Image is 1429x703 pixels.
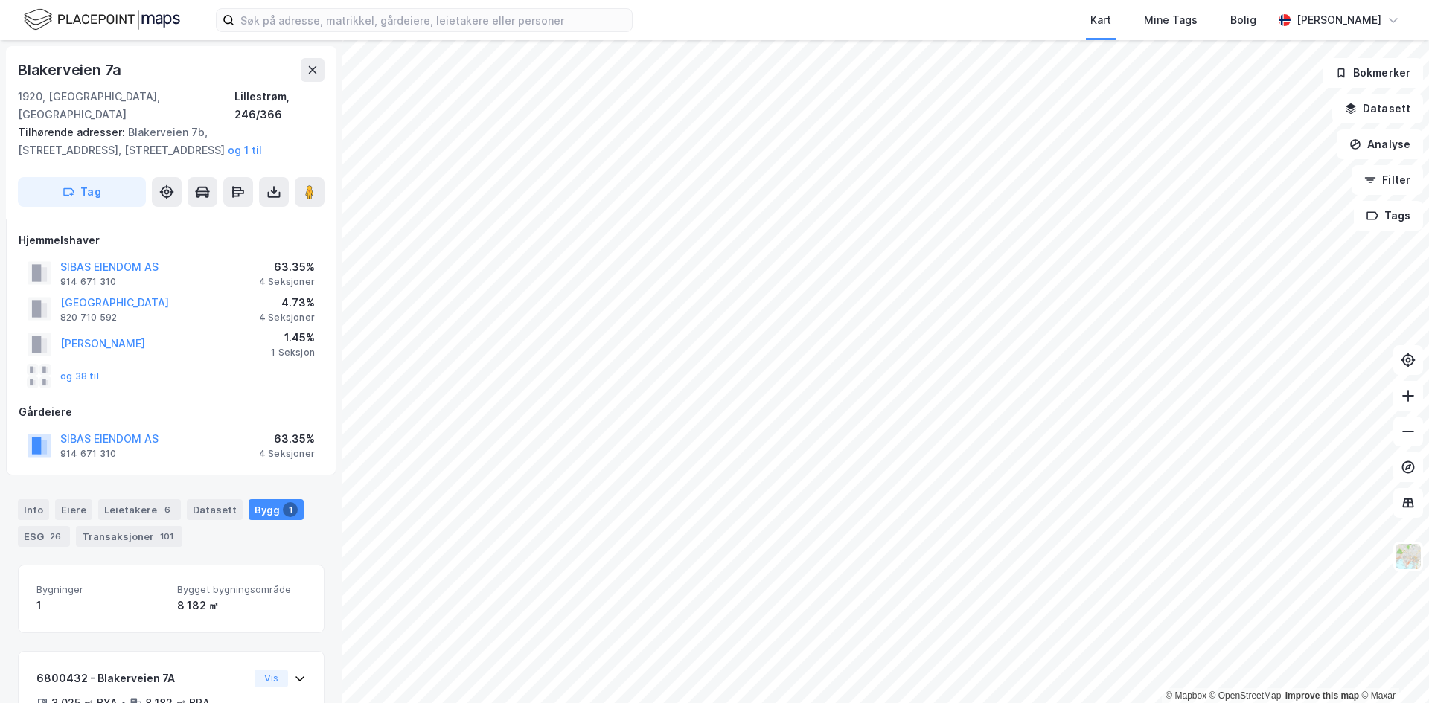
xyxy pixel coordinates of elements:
[234,88,325,123] div: Lillestrøm, 246/366
[1166,690,1206,701] a: Mapbox
[1144,11,1198,29] div: Mine Tags
[259,430,315,448] div: 63.35%
[177,597,306,614] div: 8 182 ㎡
[18,88,234,123] div: 1920, [GEOGRAPHIC_DATA], [GEOGRAPHIC_DATA]
[98,499,181,520] div: Leietakere
[1297,11,1381,29] div: [PERSON_NAME]
[1323,58,1423,88] button: Bokmerker
[283,502,298,517] div: 1
[177,583,306,596] span: Bygget bygningsområde
[255,670,288,687] button: Vis
[36,597,165,614] div: 1
[157,529,176,544] div: 101
[234,9,632,31] input: Søk på adresse, matrikkel, gårdeiere, leietakere eller personer
[24,7,180,33] img: logo.f888ab2527a4732fd821a326f86c7f29.svg
[76,526,182,547] div: Transaksjoner
[1337,129,1423,159] button: Analyse
[259,258,315,276] div: 63.35%
[1394,542,1422,571] img: Z
[1355,632,1429,703] iframe: Chat Widget
[18,126,128,138] span: Tilhørende adresser:
[1230,11,1256,29] div: Bolig
[60,448,116,460] div: 914 671 310
[60,276,116,288] div: 914 671 310
[259,276,315,288] div: 4 Seksjoner
[55,499,92,520] div: Eiere
[249,499,304,520] div: Bygg
[47,529,64,544] div: 26
[36,670,249,687] div: 6800432 - Blakerveien 7A
[259,448,315,460] div: 4 Seksjoner
[1354,201,1423,231] button: Tags
[19,403,324,421] div: Gårdeiere
[271,329,315,347] div: 1.45%
[259,294,315,312] div: 4.73%
[18,177,146,207] button: Tag
[1285,690,1359,701] a: Improve this map
[18,499,49,520] div: Info
[18,123,313,159] div: Blakerveien 7b, [STREET_ADDRESS], [STREET_ADDRESS]
[259,312,315,324] div: 4 Seksjoner
[19,231,324,249] div: Hjemmelshaver
[1090,11,1111,29] div: Kart
[18,58,124,82] div: Blakerveien 7a
[36,583,165,596] span: Bygninger
[1352,165,1423,195] button: Filter
[18,526,70,547] div: ESG
[1209,690,1282,701] a: OpenStreetMap
[271,347,315,359] div: 1 Seksjon
[187,499,243,520] div: Datasett
[60,312,117,324] div: 820 710 592
[160,502,175,517] div: 6
[1332,94,1423,123] button: Datasett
